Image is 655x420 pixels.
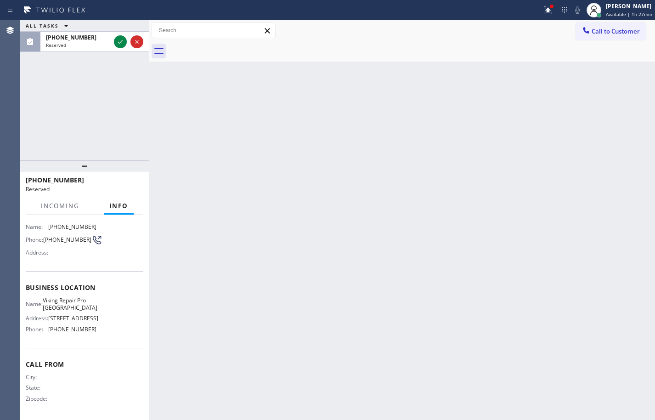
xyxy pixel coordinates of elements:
span: Info [109,202,128,210]
span: Available | 1h 27min [606,11,652,17]
span: Name: [26,301,43,307]
span: Call to Customer [592,27,640,35]
span: Call From [26,360,143,369]
span: Address: [26,315,48,322]
button: Accept [114,35,127,48]
span: Address: [26,249,50,256]
span: Incoming [41,202,79,210]
span: Phone: [26,236,43,243]
div: [PERSON_NAME] [606,2,652,10]
span: [PHONE_NUMBER] [46,34,96,41]
span: ALL TASKS [26,23,59,29]
button: Call to Customer [576,23,646,40]
button: Incoming [35,197,85,215]
span: [PHONE_NUMBER] [48,326,96,333]
button: Info [104,197,134,215]
span: Reserved [46,42,66,48]
span: Reserved [26,185,50,193]
span: Phone: [26,326,48,333]
span: Zipcode: [26,395,50,402]
span: [STREET_ADDRESS] [48,315,98,322]
button: Mute [571,4,584,17]
input: Search [152,23,275,38]
span: Viking Repair Pro [GEOGRAPHIC_DATA] [43,297,97,311]
span: [PHONE_NUMBER] [48,223,96,230]
span: Business location [26,283,143,292]
span: City: [26,374,50,380]
span: [PHONE_NUMBER] [26,176,84,184]
span: [PHONE_NUMBER] [43,236,91,243]
span: Name: [26,223,48,230]
span: State: [26,384,50,391]
button: ALL TASKS [20,20,77,31]
button: Reject [130,35,143,48]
